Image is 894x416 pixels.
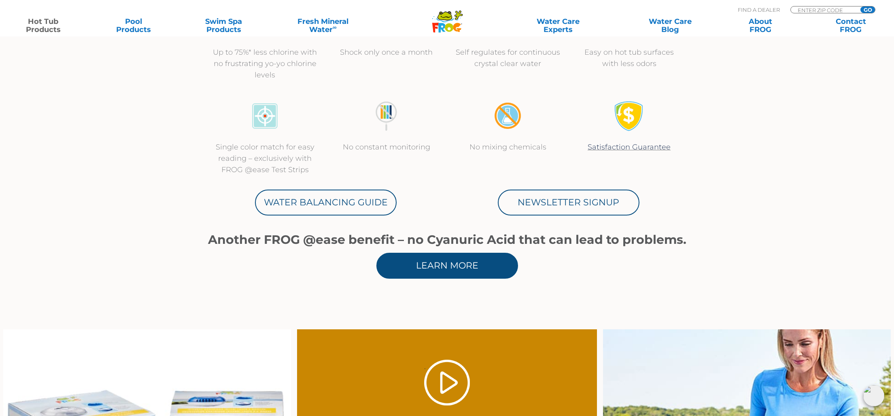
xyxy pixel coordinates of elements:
a: Newsletter Signup [498,190,639,215]
a: ContactFROG [815,17,886,34]
p: Find A Dealer [738,6,780,13]
p: Easy on hot tub surfaces with less odors [577,47,682,69]
img: openIcon [863,385,884,406]
h1: Another FROG @ease benefit – no Cyanuric Acid that can lead to problems. [204,233,690,247]
a: Fresh MineralWater∞ [279,17,367,34]
p: No mixing chemicals [455,141,561,153]
a: AboutFROG [725,17,796,34]
a: Water Balancing Guide [255,190,397,215]
a: Swim SpaProducts [189,17,259,34]
p: Shock only once a month [334,47,439,58]
img: no-constant-monitoring1 [371,101,401,131]
a: Water CareBlog [635,17,705,34]
a: Satisfaction Guarantee [588,143,671,151]
input: Zip Code Form [797,6,852,13]
a: PoolProducts [98,17,169,34]
input: GO [860,6,875,13]
a: Water CareExperts [501,17,615,34]
img: no-mixing1 [493,101,523,131]
p: Single color match for easy reading – exclusively with FROG @ease Test Strips [212,141,318,175]
p: Self regulates for continuous crystal clear water [455,47,561,69]
sup: ∞ [333,24,337,30]
p: Up to 75%* less chlorine with no frustrating yo-yo chlorine levels [212,47,318,81]
img: Satisfaction Guarantee Icon [614,101,644,131]
a: Play Video [424,360,470,405]
a: Learn More [376,253,518,279]
p: No constant monitoring [334,141,439,153]
a: Hot TubProducts [8,17,79,34]
img: icon-atease-color-match [250,101,280,131]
